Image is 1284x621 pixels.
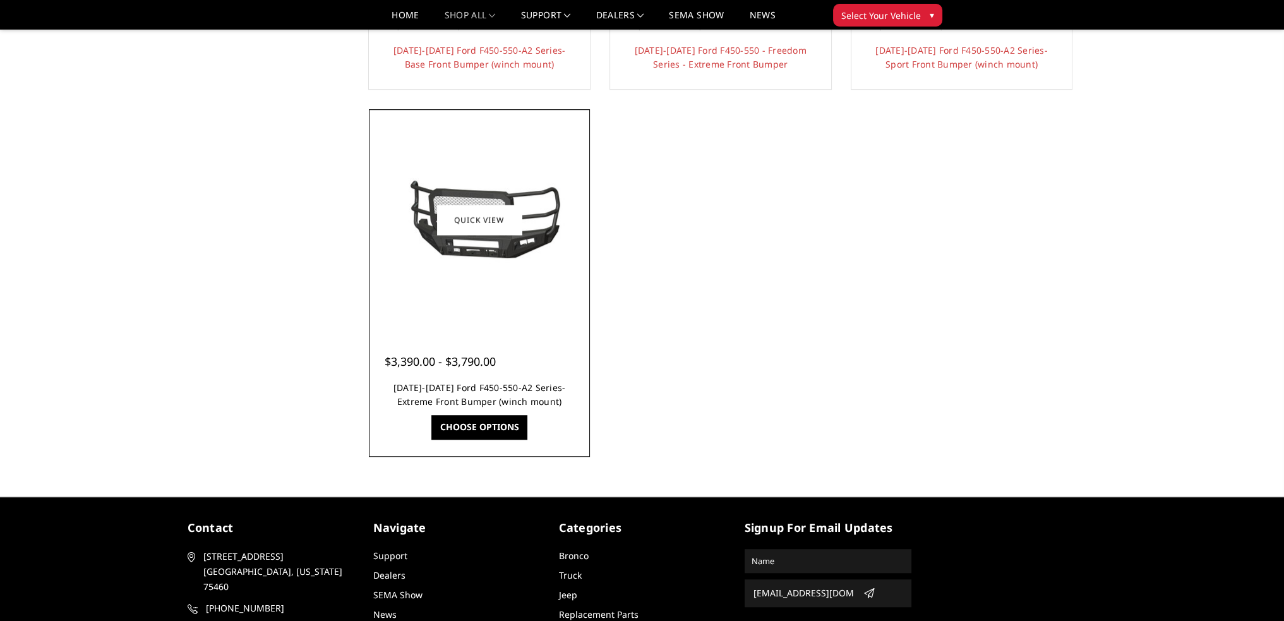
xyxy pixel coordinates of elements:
[521,11,571,29] a: Support
[373,519,540,536] h5: Navigate
[188,601,354,616] a: [PHONE_NUMBER]
[372,112,587,327] a: 2023-2025 Ford F450-550-A2 Series-Extreme Front Bumper (winch mount)
[669,11,724,29] a: SEMA Show
[393,44,566,70] a: [DATE]-[DATE] Ford F450-550-A2 Series-Base Front Bumper (winch mount)
[188,519,354,536] h5: contact
[393,382,566,407] a: [DATE]-[DATE] Ford F450-550-A2 Series-Extreme Front Bumper (winch mount)
[747,551,909,571] input: Name
[445,11,496,29] a: shop all
[431,415,527,439] a: Choose Options
[373,569,405,581] a: Dealers
[1221,560,1284,621] iframe: Chat Widget
[749,11,775,29] a: News
[875,44,1048,70] a: [DATE]-[DATE] Ford F450-550-A2 Series-Sport Front Bumper (winch mount)
[559,608,639,620] a: Replacement Parts
[635,44,807,70] a: [DATE]-[DATE] Ford F450-550 - Freedom Series - Extreme Front Bumper
[841,9,921,22] span: Select Your Vehicle
[745,519,911,536] h5: signup for email updates
[833,4,942,27] button: Select Your Vehicle
[373,550,407,562] a: Support
[596,11,644,29] a: Dealers
[559,569,582,581] a: Truck
[373,589,423,601] a: SEMA Show
[373,608,397,620] a: News
[385,354,496,369] span: $3,390.00 - $3,790.00
[559,589,577,601] a: Jeep
[930,8,934,21] span: ▾
[437,205,522,235] a: Quick view
[203,549,350,594] span: [STREET_ADDRESS] [GEOGRAPHIC_DATA], [US_STATE] 75460
[559,519,726,536] h5: Categories
[378,172,580,267] img: 2023-2025 Ford F450-550-A2 Series-Extreme Front Bumper (winch mount)
[206,601,352,616] span: [PHONE_NUMBER]
[392,11,419,29] a: Home
[748,583,858,603] input: Email
[559,550,589,562] a: Bronco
